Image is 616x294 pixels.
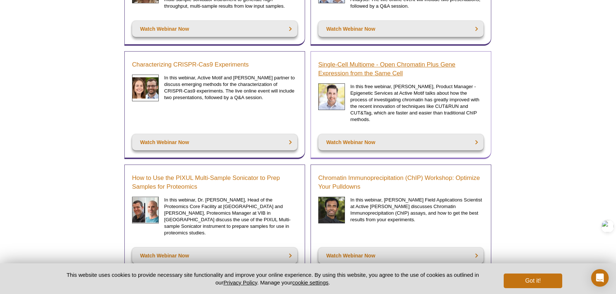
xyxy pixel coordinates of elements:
a: Watch Webinar Now [132,21,297,37]
a: Chromatin Immunoprecipitation (ChIP) Workshop: Optimize Your Pulldowns [318,174,484,191]
img: Schmidt and Devos headshot [132,197,159,223]
p: In this webinar, Active Motif and [PERSON_NAME] partner to discuss emerging methods for the chara... [164,75,297,101]
a: Watch Webinar Now [318,21,484,37]
a: Watch Webinar Now [132,134,297,150]
button: Got it! [504,274,562,288]
div: Open Intercom Messenger [591,269,609,287]
a: Watch Webinar Now [132,248,297,264]
p: In this free webinar, [PERSON_NAME], Product Manager - Epigenetic Services at Active Motif talks ... [350,83,484,123]
img: CRISPR Webinar [132,75,159,101]
img: Rwik Sen headshot [318,197,345,223]
img: Single-Cell Multiome Webinar [318,83,345,110]
a: Watch Webinar Now [318,134,484,150]
a: Privacy Policy [224,279,257,286]
button: cookie settings [292,279,328,286]
p: This website uses cookies to provide necessary site functionality and improve your online experie... [54,271,492,286]
a: Characterizing CRISPR-Cas9 Experiments [132,60,249,69]
p: In this webinar, [PERSON_NAME] Field Applications Scientist at Active [PERSON_NAME] discusses Chr... [350,197,484,223]
a: Single-Cell Multiome - Open Chromatin Plus Gene Expression from the Same Cell [318,60,484,78]
a: How to Use the PIXUL Multi-Sample Sonicator to Prep Samples for Proteomics [132,174,297,191]
a: Watch Webinar Now [318,248,484,264]
p: In this webinar, Dr. [PERSON_NAME], Head of the Proteomics Core Facility at [GEOGRAPHIC_DATA] and... [164,197,297,236]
